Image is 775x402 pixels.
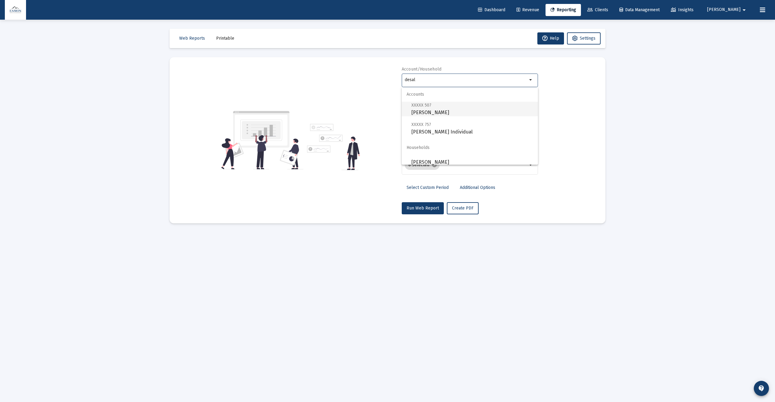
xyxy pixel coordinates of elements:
span: [PERSON_NAME] Individual [411,121,533,136]
span: XXXXX 757 [411,122,431,127]
span: [PERSON_NAME] [707,7,740,12]
button: Printable [211,32,239,44]
a: Revenue [512,4,544,16]
button: Help [537,32,564,44]
a: Dashboard [473,4,510,16]
mat-chip-list: Selection [405,159,527,171]
button: Create PDF [447,202,479,214]
span: Help [542,36,559,41]
span: Data Management [619,7,660,12]
button: Settings [567,32,601,44]
button: Web Reports [174,32,210,44]
span: Printable [216,36,234,41]
span: Additional Options [460,185,495,190]
span: [PERSON_NAME] [411,101,533,116]
img: reporting-alt [307,124,360,170]
span: XXXXX 507 [411,103,431,108]
mat-icon: arrow_drop_down [740,4,748,16]
label: Account/Household [402,67,442,72]
span: Accounts [402,87,538,102]
span: Dashboard [478,7,505,12]
a: Reporting [546,4,581,16]
button: Run Web Report [402,202,444,214]
img: reporting [220,110,303,170]
span: Reporting [550,7,576,12]
span: Select Custom Period [407,185,449,190]
a: Insights [666,4,698,16]
span: Web Reports [179,36,205,41]
mat-chip: 8 Selected [405,160,440,170]
span: Households [402,140,538,155]
span: Insights [671,7,694,12]
button: [PERSON_NAME] [700,4,755,16]
span: Clients [587,7,608,12]
input: Search or select an account or household [405,77,527,82]
mat-icon: cancel [432,162,437,168]
mat-icon: arrow_drop_down [527,161,535,169]
span: Create PDF [452,206,473,211]
span: Revenue [516,7,539,12]
span: Run Web Report [407,206,439,211]
span: [PERSON_NAME] [411,155,533,170]
img: Dashboard [9,4,21,16]
mat-icon: arrow_drop_down [527,76,535,84]
a: Data Management [615,4,665,16]
mat-icon: contact_support [758,385,765,392]
span: Settings [580,36,595,41]
a: Clients [582,4,613,16]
